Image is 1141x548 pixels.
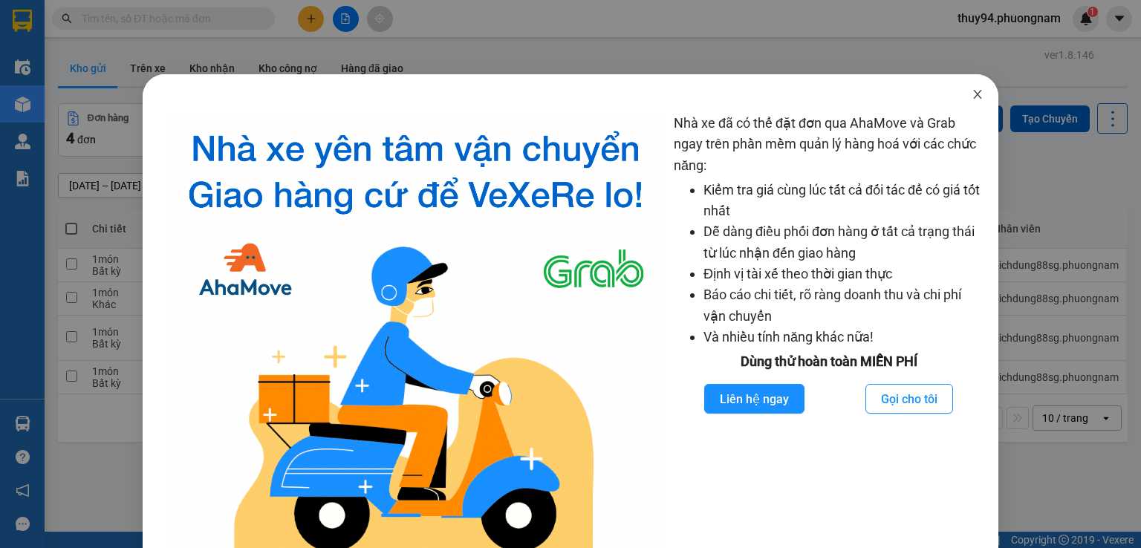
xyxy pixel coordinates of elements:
[972,88,984,100] span: close
[703,264,984,284] li: Định vị tài xế theo thời gian thực
[720,390,789,408] span: Liên hệ ngay
[674,351,984,372] div: Dùng thử hoàn toàn MIỄN PHÍ
[704,384,804,414] button: Liên hệ ngay
[881,390,937,408] span: Gọi cho tôi
[865,384,953,414] button: Gọi cho tôi
[957,74,998,116] button: Close
[703,221,984,264] li: Dễ dàng điều phối đơn hàng ở tất cả trạng thái từ lúc nhận đến giao hàng
[703,284,984,327] li: Báo cáo chi tiết, rõ ràng doanh thu và chi phí vận chuyển
[703,180,984,222] li: Kiểm tra giá cùng lúc tất cả đối tác để có giá tốt nhất
[703,327,984,348] li: Và nhiều tính năng khác nữa!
